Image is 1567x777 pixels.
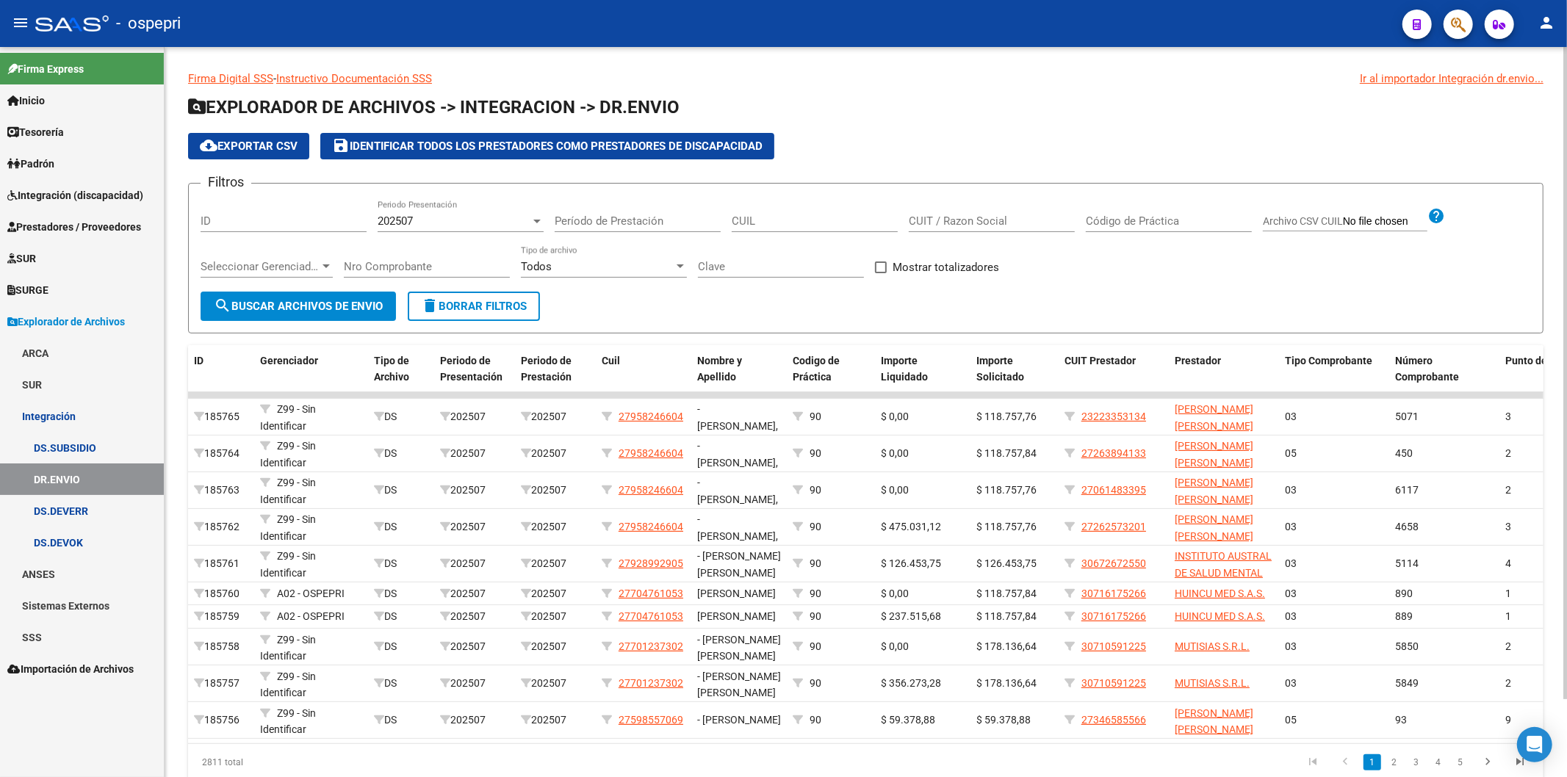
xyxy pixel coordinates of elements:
span: $ 126.453,75 [976,557,1037,569]
span: 27704761053 [619,610,683,622]
li: page 3 [1405,750,1427,775]
span: Z99 - Sin Identificar [260,550,316,579]
div: 185758 [194,638,248,655]
div: DS [374,712,428,729]
span: Z99 - Sin Identificar [260,513,316,542]
span: 27061483395 [1081,484,1146,496]
div: DS [374,482,428,499]
span: MUTISIAS S.R.L. [1175,677,1250,689]
span: 27701237302 [619,640,683,652]
div: 185761 [194,555,248,572]
li: page 5 [1449,750,1471,775]
a: Firma Digital SSS [188,72,273,85]
a: go to first page [1299,754,1327,770]
a: go to last page [1506,754,1534,770]
button: Buscar Archivos de Envio [201,292,396,321]
span: $ 118.757,76 [976,521,1037,532]
span: Mostrar totalizadores [893,259,999,276]
span: Firma Express [7,61,84,77]
span: 30710591225 [1081,677,1146,689]
div: DS [374,445,428,462]
span: Tesorería [7,124,64,140]
span: $ 118.757,76 [976,411,1037,422]
span: 5849 [1395,677,1419,689]
span: 5071 [1395,411,1419,422]
datatable-header-cell: Número Comprobante [1389,345,1499,394]
a: 5 [1452,754,1469,770]
span: 27346585566 [1081,714,1146,726]
div: 185762 [194,518,248,535]
span: 03 [1285,610,1297,622]
span: INSTITUTO AUSTRAL DE SALUD MENTAL SA [1175,550,1272,596]
span: Cuil [602,355,620,366]
span: 03 [1285,640,1297,652]
span: - [PERSON_NAME] [PERSON_NAME] [697,634,781,662]
span: 30672672550 [1081,557,1146,569]
span: $ 126.453,75 [881,557,941,569]
a: go to previous page [1331,754,1359,770]
span: A02 - OSPEPRI [277,588,345,599]
span: 3 [1505,521,1511,532]
datatable-header-cell: CUIT Prestador [1059,345,1169,394]
span: [PERSON_NAME] [697,588,776,599]
div: DS [374,408,428,425]
span: ID [194,355,203,366]
mat-icon: cloud_download [200,137,217,154]
div: 202507 [440,445,509,462]
mat-icon: search [214,297,231,314]
div: 202507 [521,585,590,602]
span: [PERSON_NAME] [PERSON_NAME] [1175,477,1253,505]
span: HUINCU MED S.A.S. [1175,610,1265,622]
a: 3 [1408,754,1425,770]
span: 27701237302 [619,677,683,689]
span: SUR [7,250,36,267]
datatable-header-cell: Cuil [596,345,691,394]
div: 185756 [194,712,248,729]
datatable-header-cell: Prestador [1169,345,1279,394]
span: $ 0,00 [881,588,909,599]
span: 30716175266 [1081,588,1146,599]
span: Borrar Filtros [421,300,527,313]
span: Codigo de Práctica [793,355,840,383]
span: 27263894133 [1081,447,1146,459]
span: [PERSON_NAME] [PERSON_NAME] [1175,707,1253,736]
div: 202507 [440,518,509,535]
datatable-header-cell: Nombre y Apellido [691,345,787,394]
span: 9 [1505,714,1511,726]
datatable-header-cell: Periodo de Prestación [515,345,596,394]
mat-icon: person [1538,14,1555,32]
span: - [PERSON_NAME] [PERSON_NAME] [697,550,781,579]
mat-icon: save [332,137,350,154]
span: 30710591225 [1081,640,1146,652]
div: DS [374,675,428,692]
div: 202507 [521,555,590,572]
span: Padrón [7,156,54,172]
span: EXPLORADOR DE ARCHIVOS -> INTEGRACION -> DR.ENVIO [188,97,680,118]
span: 03 [1285,557,1297,569]
span: $ 118.757,84 [976,588,1037,599]
span: Z99 - Sin Identificar [260,671,316,699]
div: 185764 [194,445,248,462]
span: $ 59.378,88 [976,714,1031,726]
span: 05 [1285,714,1297,726]
span: Prestador [1175,355,1221,366]
div: 202507 [521,445,590,462]
a: 2 [1386,754,1403,770]
span: 1 [1505,588,1511,599]
span: 05 [1285,447,1297,459]
span: 03 [1285,521,1297,532]
span: 2 [1505,677,1511,689]
span: Z99 - Sin Identificar [260,634,316,662]
span: A02 - OSPEPRI [277,610,345,622]
button: Borrar Filtros [408,292,540,321]
span: Tipo de Archivo [374,355,409,383]
div: DS [374,638,428,655]
span: Identificar todos los Prestadores como Prestadores de Discapacidad [332,140,763,153]
div: 202507 [440,675,509,692]
span: 90 [810,484,821,496]
span: 27598557069 [619,714,683,726]
div: 202507 [440,585,509,602]
span: [PERSON_NAME] [PERSON_NAME] [1175,440,1253,469]
span: 2 [1505,640,1511,652]
span: 6117 [1395,484,1419,496]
